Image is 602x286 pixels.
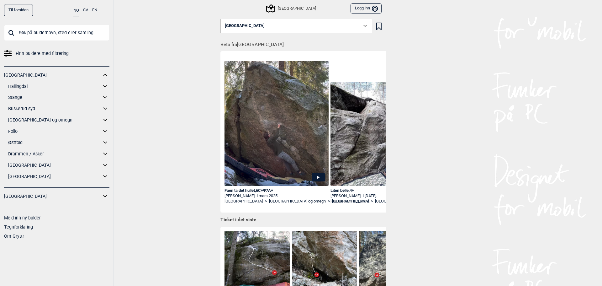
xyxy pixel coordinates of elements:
a: Tegnforklaring [4,224,33,229]
input: Søk på buldernavn, sted eller samling [4,24,109,41]
div: Faen ta det hullet , 6C+ 7A+ [224,188,329,193]
span: [GEOGRAPHIC_DATA] [225,24,265,28]
span: > [328,199,330,204]
a: Meld inn ny bulder [4,215,41,220]
a: Østfold [8,138,101,147]
button: NO [73,4,79,17]
a: Drammen / Asker [8,149,101,159]
a: [GEOGRAPHIC_DATA] [224,199,263,204]
a: [GEOGRAPHIC_DATA] [4,71,101,80]
div: Liten bølle , 4+ [330,188,435,193]
span: > [371,199,373,204]
div: [PERSON_NAME] - [330,193,435,199]
a: [GEOGRAPHIC_DATA] [4,192,101,201]
span: i mars 2025. [257,193,278,198]
img: Knut pa Faen ta det hullet [224,61,329,186]
a: [GEOGRAPHIC_DATA] og omegn [8,116,101,125]
a: [GEOGRAPHIC_DATA] og omegn [375,199,432,204]
div: [PERSON_NAME] - [224,193,329,199]
a: Hallingdal [8,82,101,91]
a: Til forsiden [4,4,33,16]
button: EN [92,4,97,16]
a: [GEOGRAPHIC_DATA] [8,172,101,181]
span: Ψ [263,188,266,193]
a: Follo [8,127,101,136]
span: > [265,199,267,204]
a: Buskerud syd [8,104,101,113]
a: [GEOGRAPHIC_DATA] [330,199,369,204]
img: Magnus pa Liten bolle [330,82,435,186]
span: i [DATE]. [363,193,377,198]
a: [GEOGRAPHIC_DATA] og omegn [269,199,326,204]
button: Logg inn [351,3,382,14]
h1: Ticket i det siste [220,217,382,224]
button: [GEOGRAPHIC_DATA] [220,19,372,33]
a: Finn buldere med filtrering [4,49,109,58]
button: SV [83,4,88,16]
a: Om Gryttr [4,234,24,239]
h1: Beta fra [GEOGRAPHIC_DATA] [220,37,386,48]
a: [GEOGRAPHIC_DATA] [8,161,101,170]
span: Finn buldere med filtrering [16,49,69,58]
a: Stange [8,93,101,102]
div: [GEOGRAPHIC_DATA] [267,5,316,12]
